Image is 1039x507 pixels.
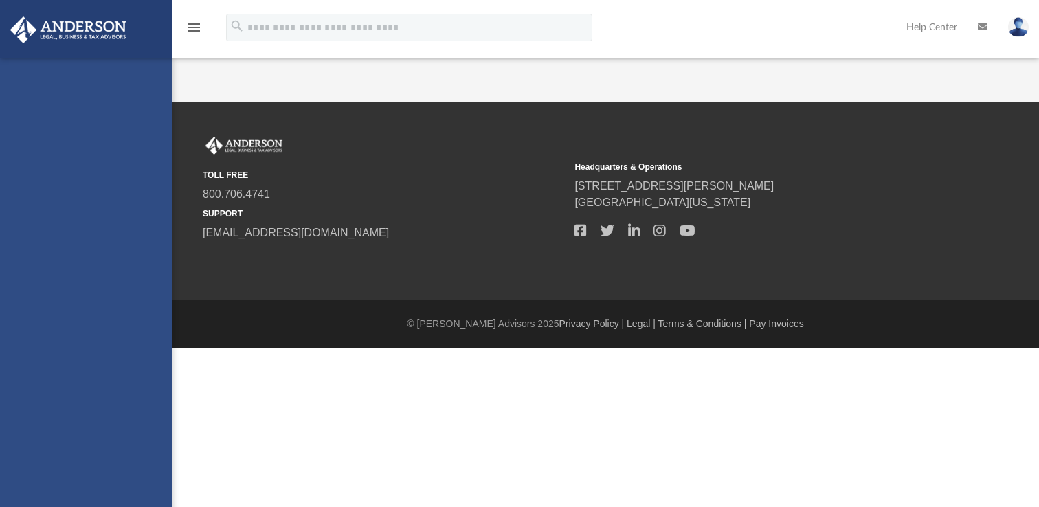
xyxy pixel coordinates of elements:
a: [STREET_ADDRESS][PERSON_NAME] [574,180,774,192]
img: Anderson Advisors Platinum Portal [203,137,285,155]
small: Headquarters & Operations [574,161,937,173]
i: menu [186,19,202,36]
a: Terms & Conditions | [658,318,747,329]
a: Legal | [627,318,656,329]
img: User Pic [1008,17,1029,37]
img: Anderson Advisors Platinum Portal [6,16,131,43]
small: SUPPORT [203,207,565,220]
a: Pay Invoices [749,318,803,329]
div: © [PERSON_NAME] Advisors 2025 [172,317,1039,331]
i: search [230,19,245,34]
a: menu [186,26,202,36]
a: Privacy Policy | [559,318,625,329]
a: 800.706.4741 [203,188,270,200]
small: TOLL FREE [203,169,565,181]
a: [EMAIL_ADDRESS][DOMAIN_NAME] [203,227,389,238]
a: [GEOGRAPHIC_DATA][US_STATE] [574,196,750,208]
